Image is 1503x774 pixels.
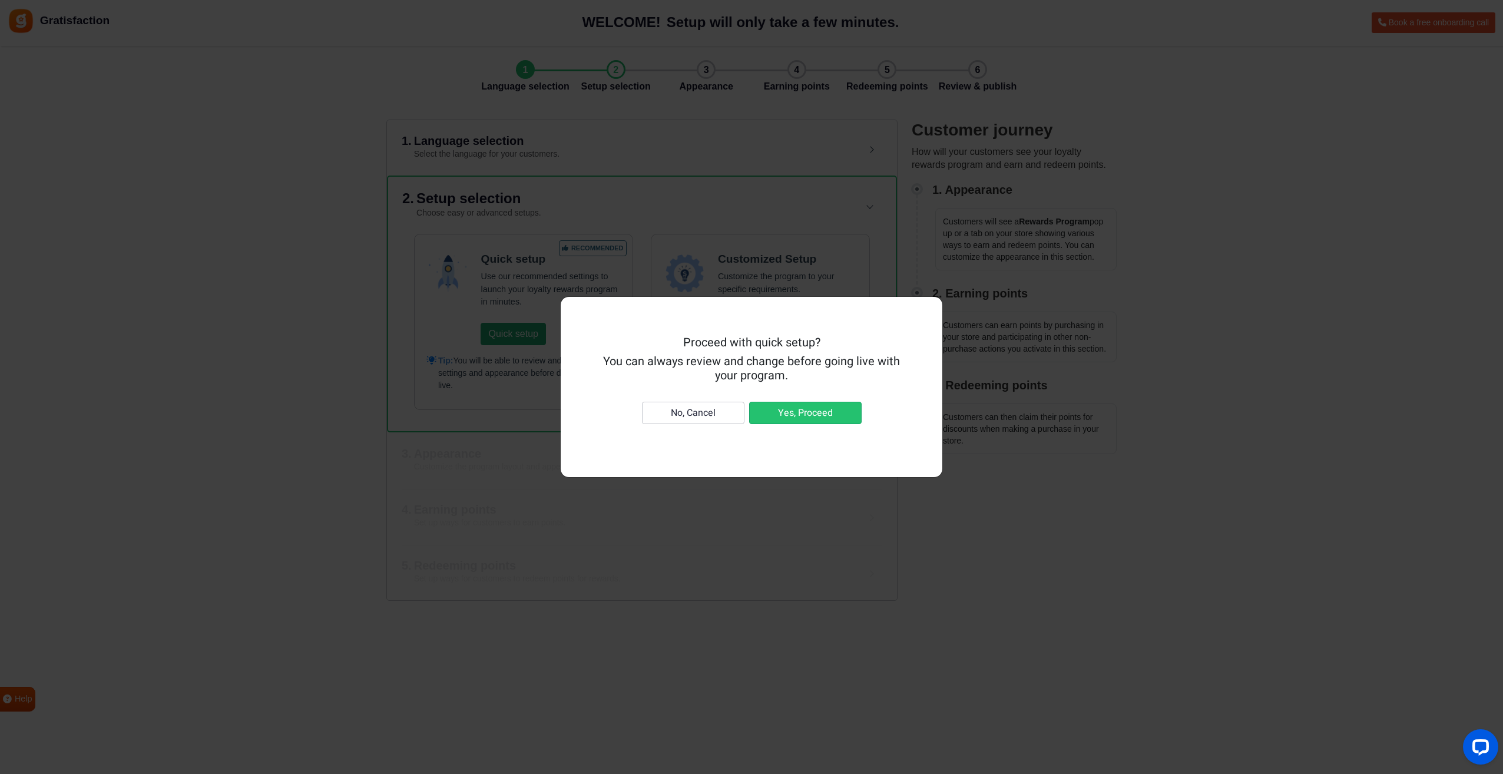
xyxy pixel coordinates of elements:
[749,402,862,424] button: Yes, Proceed
[1454,725,1503,774] iframe: LiveChat chat widget
[600,336,903,350] h5: Proceed with quick setup?
[600,355,903,383] h5: You can always review and change before going live with your program.
[642,402,744,424] button: No, Cancel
